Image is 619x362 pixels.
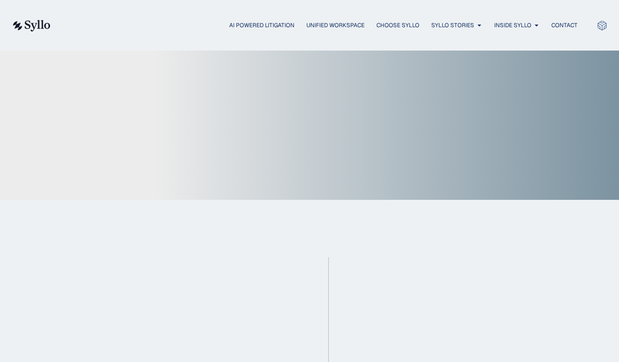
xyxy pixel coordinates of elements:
nav: Menu [70,21,578,30]
a: Inside Syllo [494,21,531,30]
a: Syllo Stories [431,21,474,30]
a: AI Powered Litigation [229,21,294,30]
a: Unified Workspace [306,21,365,30]
a: Contact [551,21,578,30]
img: syllo [11,20,51,31]
a: Choose Syllo [376,21,419,30]
div: Menu Toggle [70,21,578,30]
